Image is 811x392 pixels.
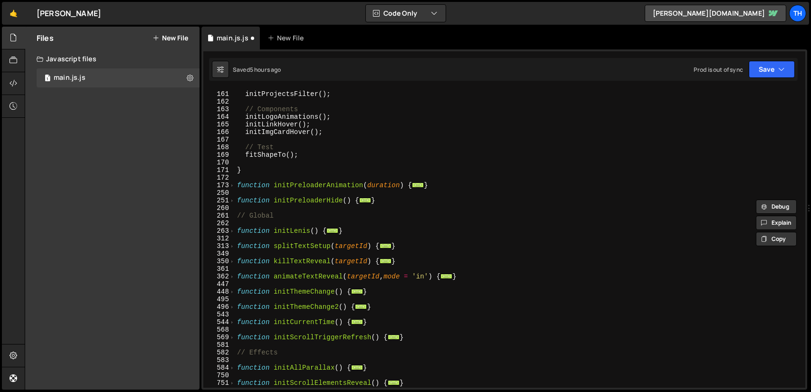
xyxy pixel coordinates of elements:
div: 496 [203,303,235,311]
span: ... [326,228,338,233]
span: ... [388,380,400,385]
div: 313 [203,242,235,250]
div: 261 [203,212,235,220]
div: 447 [203,280,235,288]
a: 🤙 [2,2,25,25]
div: 164 [203,113,235,121]
div: 168 [203,143,235,151]
div: 495 [203,296,235,303]
div: 448 [203,288,235,296]
div: main.js.js [54,74,86,82]
div: 167 [203,136,235,143]
div: 350 [203,258,235,265]
button: Explain [756,216,797,230]
div: 172 [203,174,235,182]
span: ... [388,335,400,340]
div: 5 hours ago [250,66,281,74]
div: 170 [203,159,235,166]
div: 161 [203,90,235,98]
span: ... [412,182,424,188]
span: 1 [45,75,50,83]
div: Saved [233,66,281,74]
span: ... [359,198,371,203]
a: Th [789,5,806,22]
div: 169 [203,151,235,159]
div: 751 [203,379,235,387]
div: Prod is out of sync [694,66,743,74]
div: 262 [203,220,235,227]
div: 544 [203,318,235,326]
button: New File [153,34,188,42]
div: 584 [203,364,235,372]
div: 250 [203,189,235,197]
div: main.js.js [217,33,248,43]
div: 583 [203,356,235,364]
span: ... [351,319,363,325]
div: 251 [203,197,235,204]
div: New File [267,33,307,43]
div: 17273/47859.js [37,68,200,87]
div: 260 [203,204,235,212]
span: ... [380,258,391,264]
div: 750 [203,372,235,379]
div: 166 [203,128,235,136]
div: 171 [203,166,235,174]
button: Code Only [366,5,446,22]
div: 312 [203,235,235,242]
a: [PERSON_NAME][DOMAIN_NAME] [645,5,786,22]
div: 362 [203,273,235,280]
div: 163 [203,105,235,113]
div: [PERSON_NAME] [37,8,101,19]
div: 165 [203,121,235,128]
div: 569 [203,334,235,341]
div: 263 [203,227,235,235]
div: 543 [203,311,235,318]
div: 349 [203,250,235,258]
div: 582 [203,349,235,356]
div: 581 [203,341,235,349]
span: ... [351,365,363,370]
div: 568 [203,326,235,334]
div: 173 [203,182,235,189]
span: ... [380,243,391,249]
span: ... [351,289,363,294]
div: Javascript files [25,49,200,68]
div: 162 [203,98,235,105]
span: ... [440,274,452,279]
button: Debug [756,200,797,214]
button: Copy [756,232,797,246]
h2: Files [37,33,54,43]
div: 361 [203,265,235,273]
button: Save [749,61,795,78]
span: ... [355,304,367,309]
